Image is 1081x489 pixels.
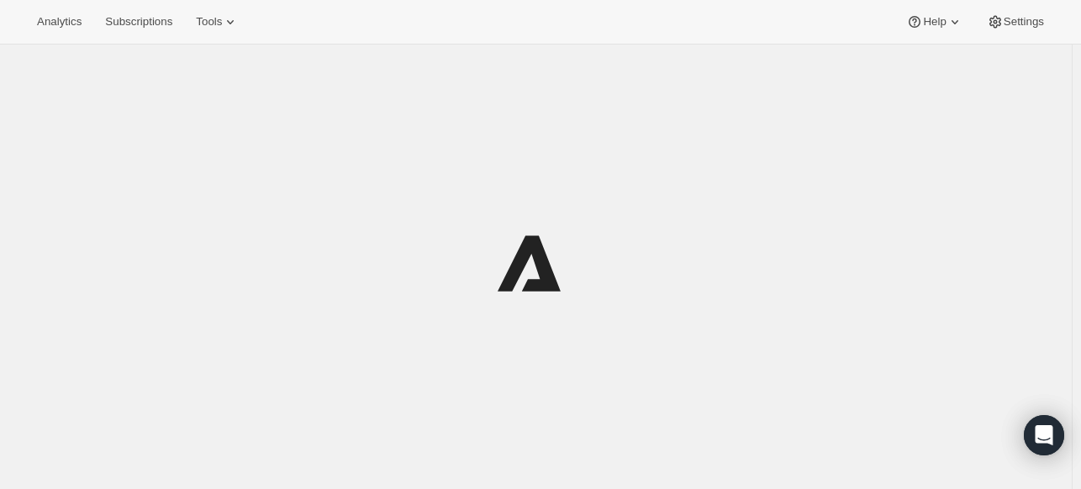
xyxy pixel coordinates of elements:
button: Tools [186,10,249,34]
div: Open Intercom Messenger [1024,415,1064,455]
span: Analytics [37,15,82,29]
span: Subscriptions [105,15,172,29]
button: Help [896,10,973,34]
button: Analytics [27,10,92,34]
button: Subscriptions [95,10,182,34]
span: Help [923,15,946,29]
button: Settings [977,10,1054,34]
span: Settings [1004,15,1044,29]
span: Tools [196,15,222,29]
